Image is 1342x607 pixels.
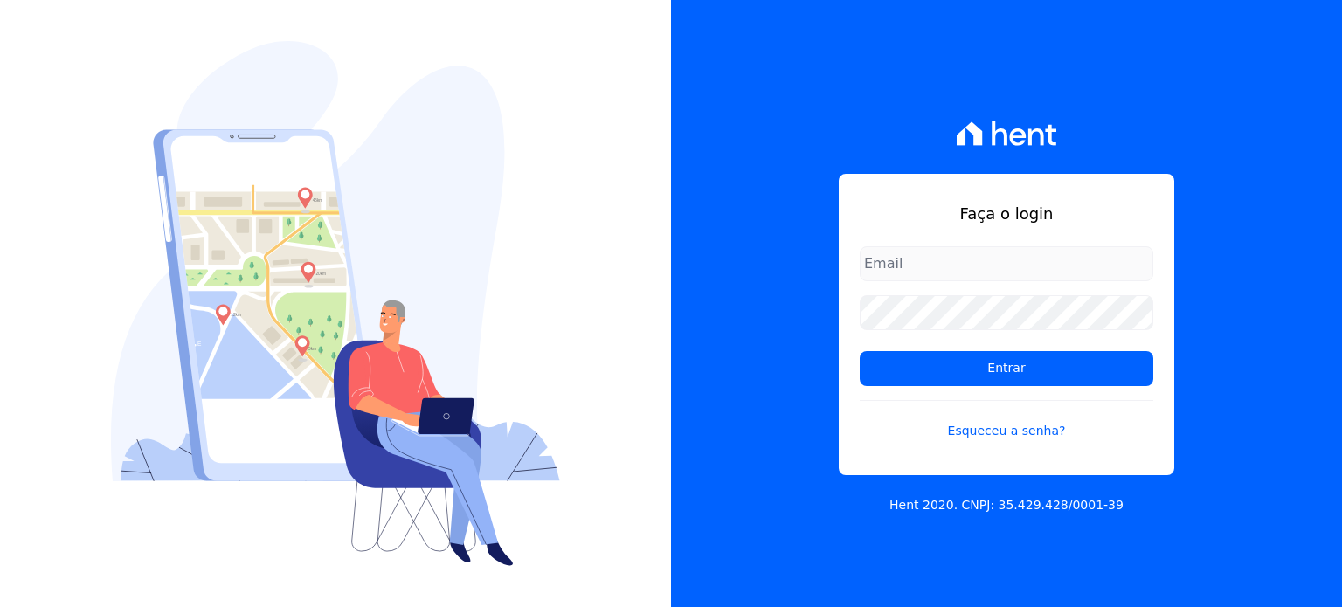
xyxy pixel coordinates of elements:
[860,400,1153,440] a: Esqueceu a senha?
[860,246,1153,281] input: Email
[860,202,1153,225] h1: Faça o login
[111,41,560,566] img: Login
[889,496,1124,514] p: Hent 2020. CNPJ: 35.429.428/0001-39
[860,351,1153,386] input: Entrar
